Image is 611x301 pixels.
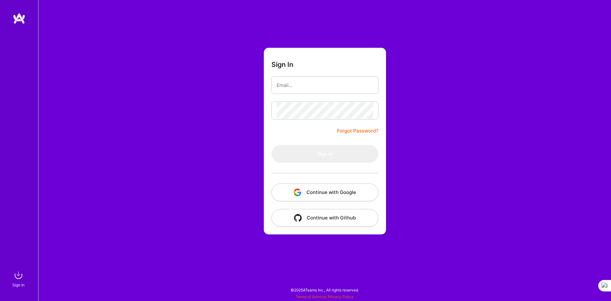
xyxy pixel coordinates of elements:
[296,294,326,299] a: Terms of Service
[38,282,611,298] div: © 2025 ATeams Inc., All rights reserved.
[337,127,378,135] a: Forgot Password?
[271,145,378,163] button: Sign In
[296,294,354,299] span: |
[12,282,25,288] div: Sign In
[271,209,378,227] button: Continue with Github
[277,77,373,93] input: Email...
[294,189,301,196] img: icon
[294,214,302,222] img: icon
[12,269,25,282] img: sign in
[13,13,25,24] img: logo
[13,269,25,288] a: sign inSign In
[271,61,293,68] h3: Sign In
[271,183,378,201] button: Continue with Google
[328,294,354,299] a: Privacy Policy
